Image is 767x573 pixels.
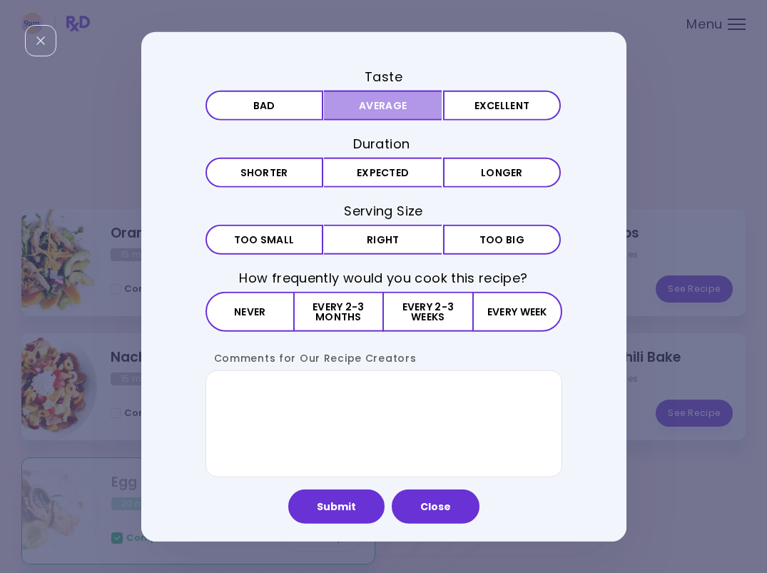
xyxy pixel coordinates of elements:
button: Close [392,490,479,524]
h3: How frequently would you cook this recipe? [205,269,562,287]
button: Every 2-3 months [295,292,384,332]
button: Every week [472,292,562,332]
span: Too big [479,235,524,245]
h3: Taste [205,67,562,85]
button: Too small [205,225,323,255]
button: Longer [443,158,561,188]
h3: Duration [205,134,562,152]
button: Shorter [205,158,323,188]
h3: Serving Size [205,202,562,220]
button: Bad [205,90,323,120]
span: Too small [234,235,295,245]
button: Right [324,225,442,255]
button: Average [324,90,442,120]
button: Submit [288,490,385,524]
label: Comments for Our Recipe Creators [205,351,417,365]
button: Too big [443,225,561,255]
button: Every 2-3 weeks [384,292,472,332]
button: Expected [324,158,442,188]
button: Excellent [443,90,561,120]
div: Close [25,25,56,56]
button: Never [205,292,295,332]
